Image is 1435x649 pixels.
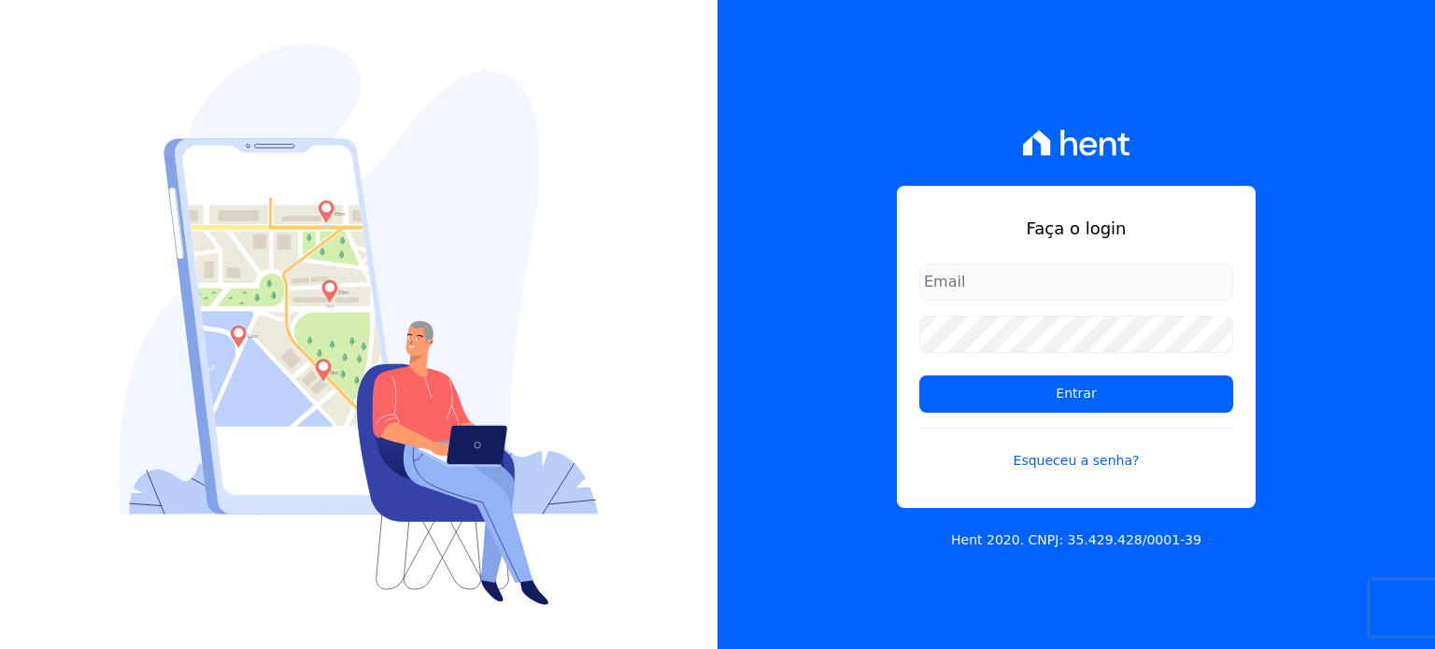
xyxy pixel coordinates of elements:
[951,530,1201,550] p: Hent 2020. CNPJ: 35.429.428/0001-39
[919,375,1233,413] input: Entrar
[919,216,1233,241] h1: Faça o login
[919,263,1233,301] input: Email
[119,44,599,605] img: Login
[919,428,1233,471] a: Esqueceu a senha?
